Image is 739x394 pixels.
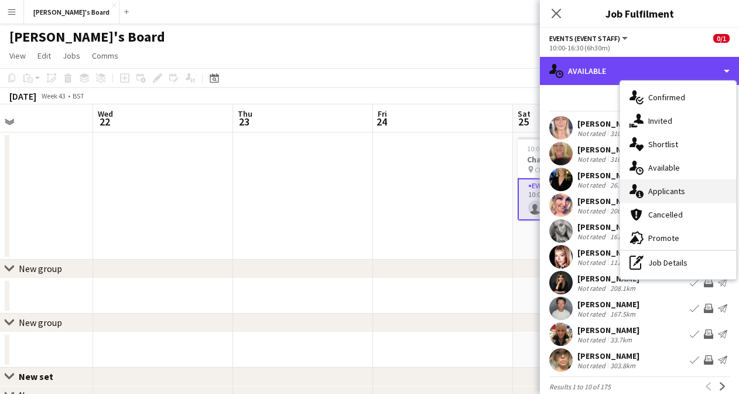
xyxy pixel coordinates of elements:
[577,196,639,206] div: [PERSON_NAME]
[98,108,113,119] span: Wed
[608,232,638,241] div: 161.6km
[518,178,649,220] app-card-role: Events (Event Staff)0/110:00-16:30 (6h30m)
[540,6,739,21] h3: Job Fulfilment
[608,206,638,215] div: 206.3km
[58,48,85,63] a: Jobs
[376,115,387,128] span: 24
[39,91,68,100] span: Week 43
[549,34,629,43] button: Events (Event Staff)
[238,108,252,119] span: Thu
[648,209,683,220] span: Cancelled
[63,50,80,61] span: Jobs
[549,34,620,43] span: Events (Event Staff)
[518,108,531,119] span: Sat
[73,91,84,100] div: BST
[549,382,611,391] span: Results 1 to 10 of 175
[713,34,730,43] span: 0/1
[608,361,638,370] div: 303.8km
[577,361,608,370] div: Not rated
[648,139,678,150] span: Shortlist
[577,351,639,361] div: [PERSON_NAME]
[608,155,638,164] div: 316.1km
[608,335,634,344] div: 33.7km
[9,28,165,46] h1: [PERSON_NAME]'s Board
[518,154,649,165] h3: Chapel & Friary - [DATE]
[648,116,672,126] span: Invited
[577,310,608,318] div: Not rated
[577,247,639,258] div: [PERSON_NAME]
[577,299,639,310] div: [PERSON_NAME]
[549,43,730,52] div: 10:00-16:30 (6h30m)
[620,251,736,274] div: Job Details
[33,48,56,63] a: Edit
[577,222,639,232] div: [PERSON_NAME]
[19,263,62,274] div: New group
[535,165,622,174] span: Chapel & [GEOGRAPHIC_DATA]
[5,48,30,63] a: View
[577,325,639,335] div: [PERSON_NAME]
[9,90,36,102] div: [DATE]
[9,50,26,61] span: View
[96,115,113,128] span: 22
[236,115,252,128] span: 23
[516,115,531,128] span: 25
[577,155,608,164] div: Not rated
[608,181,634,189] div: 26.1km
[577,232,608,241] div: Not rated
[37,50,51,61] span: Edit
[577,144,639,155] div: [PERSON_NAME]
[577,258,608,267] div: Not rated
[648,92,685,103] span: Confirmed
[577,170,639,181] div: [PERSON_NAME]
[577,118,639,129] div: [PERSON_NAME]
[378,108,387,119] span: Fri
[608,310,638,318] div: 167.5km
[577,335,608,344] div: Not rated
[577,206,608,215] div: Not rated
[648,233,679,243] span: Promote
[518,137,649,220] app-job-card: 10:00-16:30 (6h30m)0/1Chapel & Friary - [DATE] Chapel & [GEOGRAPHIC_DATA]1 RoleEvents (Event Staf...
[577,273,639,284] div: [PERSON_NAME]
[24,1,119,23] button: [PERSON_NAME]'s Board
[19,371,63,382] div: New set
[608,258,638,267] div: 111.4km
[527,144,588,153] span: 10:00-16:30 (6h30m)
[577,284,608,293] div: Not rated
[577,129,608,138] div: Not rated
[608,129,632,138] div: 310km
[92,50,118,61] span: Comms
[648,162,680,173] span: Available
[19,317,62,328] div: New group
[540,57,739,85] div: Available
[608,284,638,293] div: 208.1km
[577,181,608,189] div: Not rated
[87,48,123,63] a: Comms
[648,186,685,196] span: Applicants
